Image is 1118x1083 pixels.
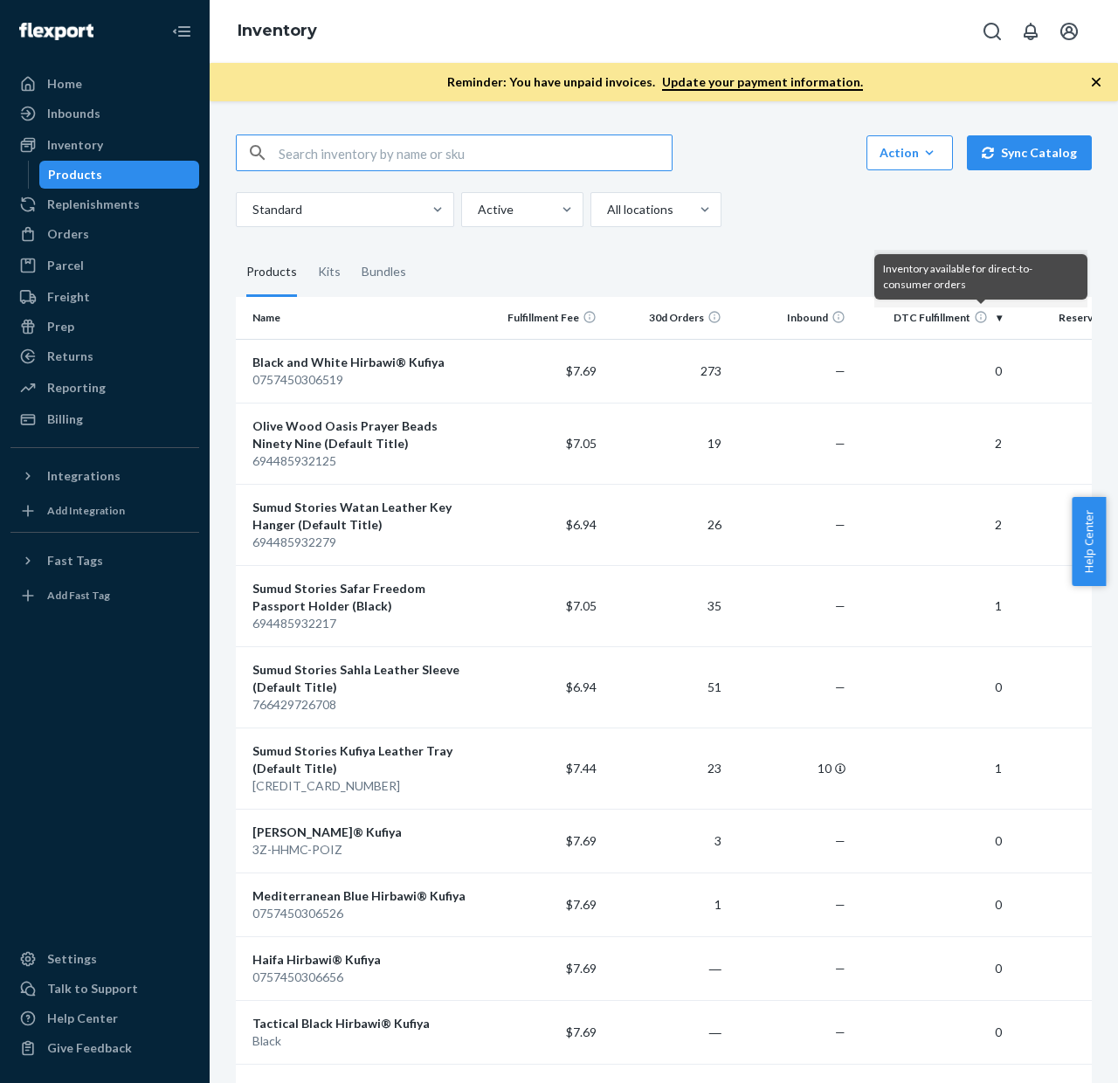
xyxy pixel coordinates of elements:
a: Inventory [10,131,199,159]
button: Sync Catalog [967,135,1092,170]
div: Home [47,75,82,93]
a: Orders [10,220,199,248]
div: Sumud Stories Safar Freedom Passport Holder (Black) [252,580,472,615]
td: 0 [852,873,1008,936]
td: ― [604,1000,728,1064]
div: Kits [318,248,341,297]
input: Search inventory by name or sku [279,135,672,170]
div: Freight [47,288,90,306]
div: Add Fast Tag [47,588,110,603]
div: [CREDIT_CARD_NUMBER] [252,777,472,795]
input: Standard [251,201,252,218]
span: — [835,833,845,848]
div: 766429726708 [252,696,472,714]
div: Inbounds [47,105,100,122]
a: Add Integration [10,497,199,525]
span: $7.69 [566,363,597,378]
div: Bundles [362,248,406,297]
div: Haifa Hirbawi® Kufiya [252,951,472,969]
div: Prep [47,318,74,335]
span: — [835,436,845,451]
span: — [835,679,845,694]
div: 0757450306656 [252,969,472,986]
a: Replenishments [10,190,199,218]
td: 10 [728,728,853,809]
input: Active [476,201,478,218]
div: Olive Wood Oasis Prayer Beads Ninety Nine (Default Title) [252,417,472,452]
button: Close Navigation [164,14,199,49]
div: Sumud Stories Sahla Leather Sleeve (Default Title) [252,661,472,696]
td: 26 [604,484,728,565]
div: 3Z-HHMC-POIZ [252,841,472,859]
a: Products [39,161,200,189]
div: Integrations [47,467,121,485]
div: Fast Tags [47,552,103,569]
div: [PERSON_NAME]® Kufiya [252,824,472,841]
button: Action [866,135,953,170]
td: 51 [604,646,728,728]
span: $7.69 [566,1024,597,1039]
div: Give Feedback [47,1039,132,1057]
div: Tactical Black Hirbawi® Kufiya [252,1015,472,1032]
span: $6.94 [566,517,597,532]
div: Reporting [47,379,106,397]
div: 694485932125 [252,452,472,470]
th: Name [245,297,479,339]
div: Sumud Stories Watan Leather Key Hanger (Default Title) [252,499,472,534]
td: 0 [852,646,1008,728]
a: Settings [10,945,199,973]
div: Talk to Support [47,980,138,997]
div: Settings [47,950,97,968]
th: 30d Orders [604,297,728,339]
p: Reminder: You have unpaid invoices. [447,73,863,91]
button: Open notifications [1013,14,1048,49]
a: Help Center [10,1004,199,1032]
div: Inventory available for direct-to-consumer orders [883,261,1079,293]
div: Parcel [47,257,84,274]
div: Black [252,1032,472,1050]
span: $7.05 [566,436,597,451]
button: Integrations [10,462,199,490]
td: 0 [852,936,1008,1000]
td: 23 [604,728,728,809]
td: 1 [604,873,728,936]
td: 273 [604,339,728,403]
div: 694485932279 [252,534,472,551]
th: DTC Fulfillment [852,297,1008,339]
button: Open account menu [1052,14,1087,49]
div: Replenishments [47,196,140,213]
button: Help Center [1072,497,1106,586]
td: 2 [852,484,1008,565]
img: Flexport logo [19,23,93,40]
span: — [835,961,845,976]
span: — [835,897,845,912]
span: — [835,517,845,532]
td: 2 [852,403,1008,484]
div: Orders [47,225,89,243]
button: Give Feedback [10,1034,199,1062]
div: Sumud Stories Kufiya Leather Tray (Default Title) [252,742,472,777]
div: Inventory [47,136,103,154]
a: Reporting [10,374,199,402]
span: $7.69 [566,961,597,976]
span: — [835,1024,845,1039]
td: 35 [604,565,728,646]
td: ― [604,936,728,1000]
td: 0 [852,1000,1008,1064]
div: Products [246,248,297,297]
th: Inbound [728,297,853,339]
td: 1 [852,728,1008,809]
span: $7.44 [566,761,597,776]
div: Help Center [47,1010,118,1027]
a: Freight [10,283,199,311]
a: Home [10,70,199,98]
span: $7.69 [566,897,597,912]
a: Talk to Support [10,975,199,1003]
td: 0 [852,809,1008,873]
th: Fulfillment Fee [480,297,604,339]
button: Open Search Box [975,14,1010,49]
ol: breadcrumbs [224,6,331,57]
span: $6.94 [566,679,597,694]
a: Inbounds [10,100,199,128]
div: 0757450306519 [252,371,472,389]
